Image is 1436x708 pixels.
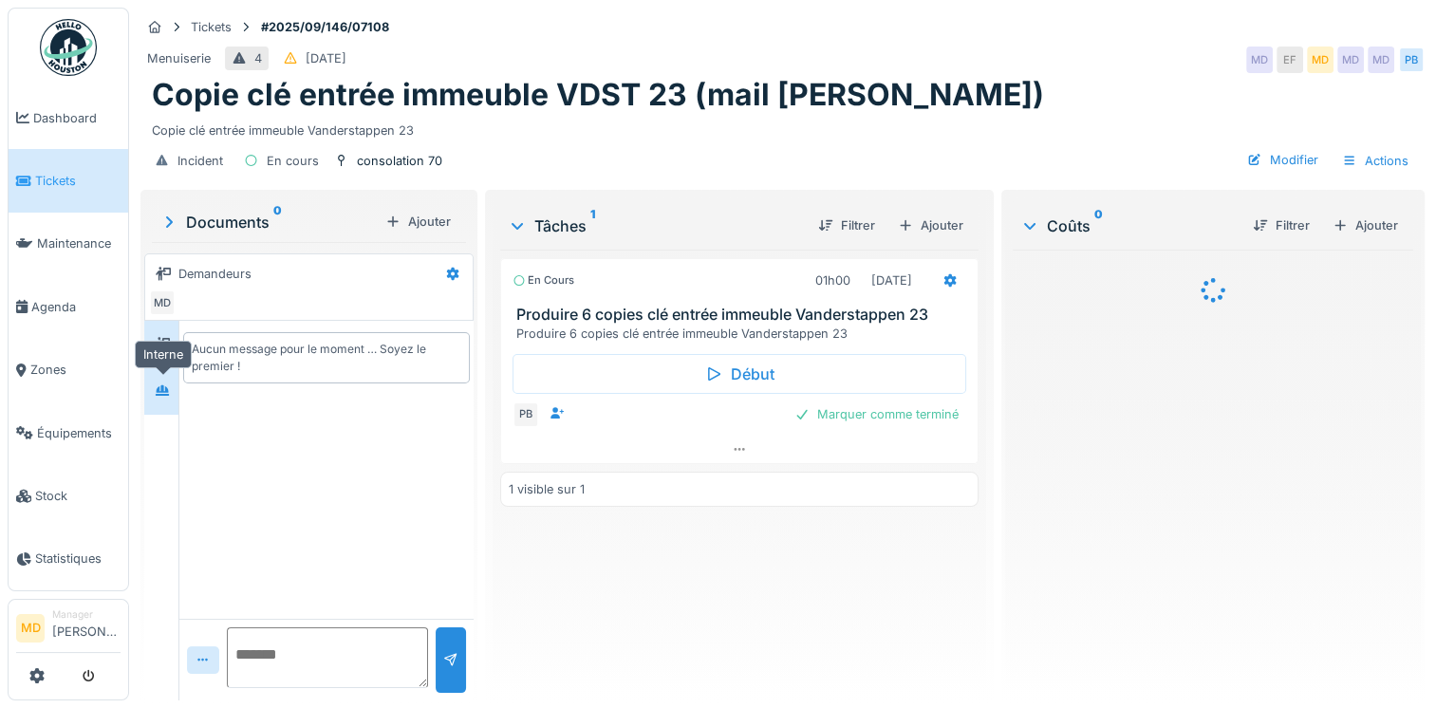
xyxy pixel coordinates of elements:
span: Équipements [37,424,121,442]
span: Tickets [35,172,121,190]
img: Badge_color-CXgf-gQk.svg [40,19,97,76]
sup: 0 [1094,214,1103,237]
a: Tickets [9,149,128,212]
span: Dashboard [33,109,121,127]
sup: 0 [273,211,282,233]
div: Début [513,354,966,394]
div: Manager [52,607,121,622]
div: 01h00 [815,271,850,289]
div: PB [513,401,539,428]
a: Statistiques [9,528,128,590]
div: Filtrer [811,213,883,238]
div: Interne [135,341,192,368]
div: Documents [159,211,378,233]
div: Modifier [1240,147,1326,173]
a: Équipements [9,401,128,464]
div: En cours [267,152,319,170]
a: Stock [9,464,128,527]
div: En cours [513,272,574,289]
div: 1 visible sur 1 [509,480,585,498]
div: Filtrer [1245,213,1317,238]
h3: Produire 6 copies clé entrée immeuble Vanderstappen 23 [516,306,970,324]
a: MD Manager[PERSON_NAME] [16,607,121,653]
div: consolation 70 [357,152,442,170]
a: Agenda [9,275,128,338]
strong: #2025/09/146/07108 [253,18,397,36]
div: PB [1398,47,1425,73]
div: Ajouter [890,213,971,238]
div: Marquer comme terminé [787,401,966,427]
div: Coûts [1020,214,1238,237]
div: Menuiserie [147,49,211,67]
div: Actions [1333,147,1417,175]
span: Maintenance [37,234,121,252]
div: Incident [177,152,223,170]
span: Agenda [31,298,121,316]
div: Ajouter [378,209,458,234]
span: Statistiques [35,550,121,568]
div: Tâches [508,214,803,237]
div: MD [1246,47,1273,73]
div: Ajouter [1325,213,1406,238]
div: 4 [254,49,262,67]
div: [DATE] [871,271,912,289]
span: Stock [35,487,121,505]
li: MD [16,614,45,643]
div: Tickets [191,18,232,36]
div: Produire 6 copies clé entrée immeuble Vanderstappen 23 [516,325,970,343]
div: Copie clé entrée immeuble Vanderstappen 23 [152,114,1413,140]
div: [DATE] [306,49,346,67]
h1: Copie clé entrée immeuble VDST 23 (mail [PERSON_NAME]) [152,77,1044,113]
a: Maintenance [9,213,128,275]
li: [PERSON_NAME] [52,607,121,648]
div: MD [1368,47,1394,73]
sup: 1 [590,214,595,237]
div: Demandeurs [178,265,252,283]
div: MD [1307,47,1333,73]
span: Zones [30,361,121,379]
div: MD [1337,47,1364,73]
div: EF [1277,47,1303,73]
div: MD [149,289,176,316]
a: Dashboard [9,86,128,149]
div: Aucun message pour le moment … Soyez le premier ! [192,341,461,375]
a: Zones [9,339,128,401]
